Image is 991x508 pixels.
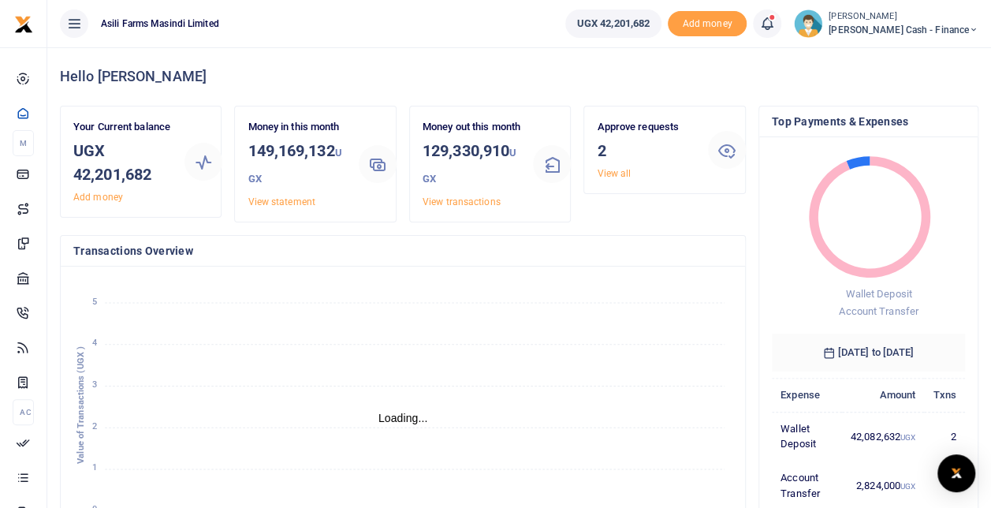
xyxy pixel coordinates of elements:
[842,412,925,461] td: 42,082,632
[14,17,33,29] a: logo-small logo-large logo-large
[597,139,695,162] h3: 2
[248,139,346,191] h3: 149,169,132
[423,139,521,191] h3: 129,330,910
[92,463,97,473] tspan: 1
[668,11,747,37] span: Add money
[794,9,822,38] img: profile-user
[60,68,978,85] h4: Hello [PERSON_NAME]
[839,305,918,317] span: Account Transfer
[794,9,978,38] a: profile-user [PERSON_NAME] [PERSON_NAME] Cash - Finance
[829,10,978,24] small: [PERSON_NAME]
[772,412,842,461] td: Wallet Deposit
[829,23,978,37] span: [PERSON_NAME] Cash - Finance
[937,454,975,492] div: Open Intercom Messenger
[559,9,668,38] li: Wallet ballance
[597,168,631,179] a: View all
[577,16,650,32] span: UGX 42,201,682
[92,297,97,307] tspan: 5
[73,192,123,203] a: Add money
[423,119,521,136] p: Money out this month
[95,17,225,31] span: Asili Farms Masindi Limited
[423,147,516,185] small: UGX
[668,11,747,37] li: Toup your wallet
[13,399,34,425] li: Ac
[772,334,965,372] h6: [DATE] to [DATE]
[73,139,172,186] h3: UGX 42,201,682
[76,346,86,464] text: Value of Transactions (UGX )
[597,119,695,136] p: Approve requests
[248,119,346,136] p: Money in this month
[248,147,341,185] small: UGX
[92,421,97,431] tspan: 2
[14,15,33,34] img: logo-small
[668,17,747,28] a: Add money
[378,412,428,424] text: Loading...
[423,196,501,207] a: View transactions
[13,130,34,156] li: M
[73,242,732,260] h4: Transactions Overview
[900,482,915,491] small: UGX
[92,338,97,348] tspan: 4
[842,378,925,412] th: Amount
[924,412,965,461] td: 2
[248,196,315,207] a: View statement
[900,433,915,442] small: UGX
[772,113,965,130] h4: Top Payments & Expenses
[772,378,842,412] th: Expense
[92,379,97,390] tspan: 3
[73,119,172,136] p: Your Current balance
[845,288,911,300] span: Wallet Deposit
[924,378,965,412] th: Txns
[565,9,661,38] a: UGX 42,201,682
